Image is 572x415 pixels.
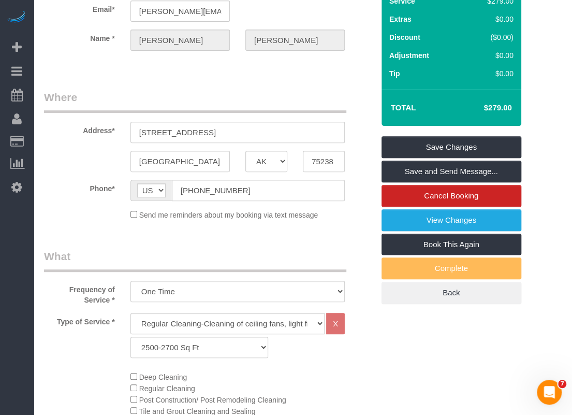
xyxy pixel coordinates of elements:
[537,380,562,405] iframe: Intercom live chat
[130,151,230,172] input: City*
[382,282,521,304] a: Back
[36,1,123,15] label: Email*
[382,185,521,207] a: Cancel Booking
[465,68,514,79] div: $0.00
[139,396,286,404] span: Post Construction/ Post Remodeling Cleaning
[465,14,514,24] div: $0.00
[130,1,230,22] input: Email*
[558,380,566,388] span: 7
[36,281,123,305] label: Frequency of Service *
[465,50,514,61] div: $0.00
[130,30,230,51] input: First Name*
[382,234,521,255] a: Book This Again
[36,180,123,194] label: Phone*
[382,136,521,158] a: Save Changes
[391,103,416,112] strong: Total
[44,249,346,272] legend: What
[44,90,346,113] legend: Where
[139,373,187,381] span: Deep Cleaning
[6,10,27,25] img: Automaid Logo
[139,384,195,393] span: Regular Cleaning
[245,30,345,51] input: Last Name*
[139,211,318,219] span: Send me reminders about my booking via text message
[303,151,345,172] input: Zip Code*
[36,30,123,44] label: Name *
[389,68,400,79] label: Tip
[172,180,345,201] input: Phone*
[382,209,521,231] a: View Changes
[382,161,521,182] a: Save and Send Message...
[36,313,123,327] label: Type of Service *
[452,104,511,112] h4: $279.00
[465,32,514,42] div: ($0.00)
[389,50,429,61] label: Adjustment
[389,14,412,24] label: Extras
[36,122,123,136] label: Address*
[389,32,420,42] label: Discount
